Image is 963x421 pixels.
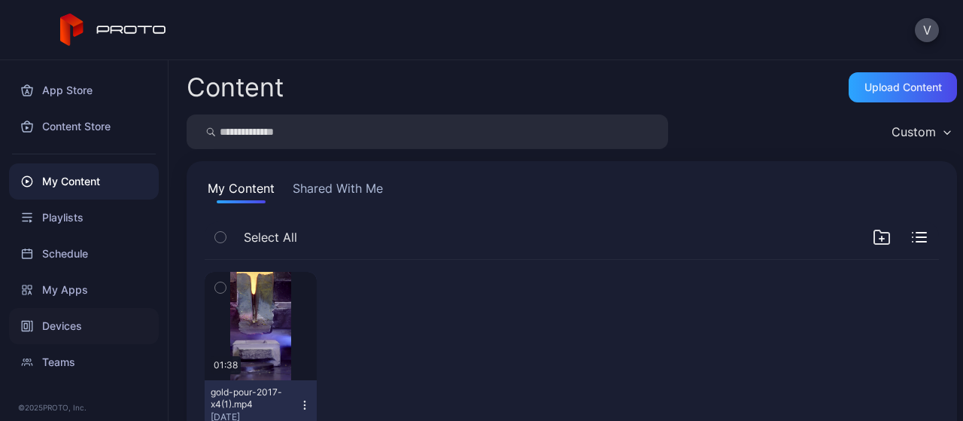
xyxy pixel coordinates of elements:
[187,75,284,100] div: Content
[9,108,159,145] a: Content Store
[9,344,159,380] a: Teams
[18,401,150,413] div: © 2025 PROTO, Inc.
[849,72,957,102] button: Upload Content
[9,308,159,344] a: Devices
[9,272,159,308] a: My Apps
[9,236,159,272] a: Schedule
[244,228,297,246] span: Select All
[915,18,939,42] button: V
[9,200,159,236] a: Playlists
[864,81,942,93] div: Upload Content
[9,72,159,108] a: App Store
[211,386,293,410] div: gold-pour-2017-x4(1).mp4
[884,114,957,149] button: Custom
[205,179,278,203] button: My Content
[9,163,159,200] a: My Content
[892,124,936,139] div: Custom
[290,179,386,203] button: Shared With Me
